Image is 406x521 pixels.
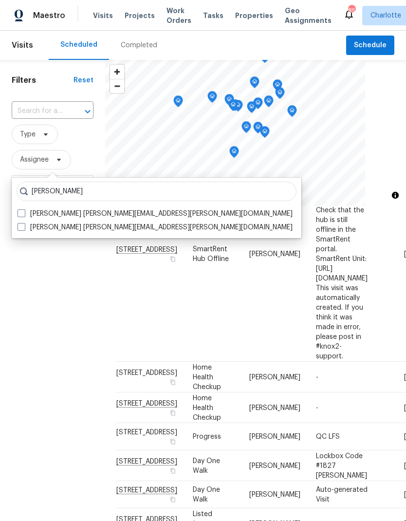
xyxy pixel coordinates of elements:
[125,11,155,20] span: Projects
[249,491,300,498] span: [PERSON_NAME]
[241,121,251,136] div: Map marker
[249,433,300,440] span: [PERSON_NAME]
[224,94,234,109] div: Map marker
[253,97,263,112] div: Map marker
[249,250,300,257] span: [PERSON_NAME]
[260,126,270,141] div: Map marker
[168,466,177,475] button: Copy Address
[12,75,74,85] h1: Filters
[253,122,263,137] div: Map marker
[348,6,355,16] div: 85
[116,369,177,376] span: [STREET_ADDRESS]
[105,60,365,206] canvas: Map
[121,40,157,50] div: Completed
[20,130,36,139] span: Type
[264,95,274,111] div: Map marker
[93,11,113,20] span: Visits
[81,105,94,118] button: Open
[193,364,221,390] span: Home Health Checkup
[33,11,65,20] span: Maestro
[203,12,223,19] span: Tasks
[273,79,282,94] div: Map marker
[193,433,221,440] span: Progress
[193,457,220,474] span: Day One Walk
[275,87,285,102] div: Map marker
[193,245,229,262] span: SmartRent Hub Offline
[316,452,367,479] span: Lockbox Code #1827 [PERSON_NAME]
[173,95,183,111] div: Map marker
[166,6,191,25] span: Work Orders
[110,79,124,93] button: Zoom out
[207,91,217,106] div: Map marker
[168,408,177,417] button: Copy Address
[12,104,66,119] input: Search for an address...
[60,40,97,50] div: Scheduled
[316,433,340,440] span: QC LFS
[316,373,318,380] span: -
[316,486,368,503] span: Auto-generated Visit
[12,35,33,56] span: Visits
[316,148,368,359] span: Hub offline for over 24 hours. Please investigate and report any relevant details. Check that the...
[235,11,273,20] span: Properties
[370,11,401,20] span: Charlotte
[18,223,293,232] label: [PERSON_NAME] [PERSON_NAME][EMAIL_ADDRESS][PERSON_NAME][DOMAIN_NAME]
[247,101,257,116] div: Map marker
[168,377,177,386] button: Copy Address
[389,189,401,201] button: Toggle attribution
[354,39,387,52] span: Schedule
[249,373,300,380] span: [PERSON_NAME]
[228,99,238,114] div: Map marker
[392,190,398,201] span: Toggle attribution
[168,437,177,446] button: Copy Address
[285,6,332,25] span: Geo Assignments
[193,486,220,503] span: Day One Walk
[110,65,124,79] button: Zoom in
[250,76,259,92] div: Map marker
[168,495,177,504] button: Copy Address
[249,462,300,469] span: [PERSON_NAME]
[74,75,93,85] div: Reset
[18,209,293,219] label: [PERSON_NAME] [PERSON_NAME][EMAIL_ADDRESS][PERSON_NAME][DOMAIN_NAME]
[193,394,221,421] span: Home Health Checkup
[20,155,49,165] span: Assignee
[346,36,394,56] button: Schedule
[233,100,243,115] div: Map marker
[287,105,297,120] div: Map marker
[249,404,300,411] span: [PERSON_NAME]
[168,254,177,263] button: Copy Address
[116,429,177,436] span: [STREET_ADDRESS]
[316,404,318,411] span: -
[229,146,239,161] div: Map marker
